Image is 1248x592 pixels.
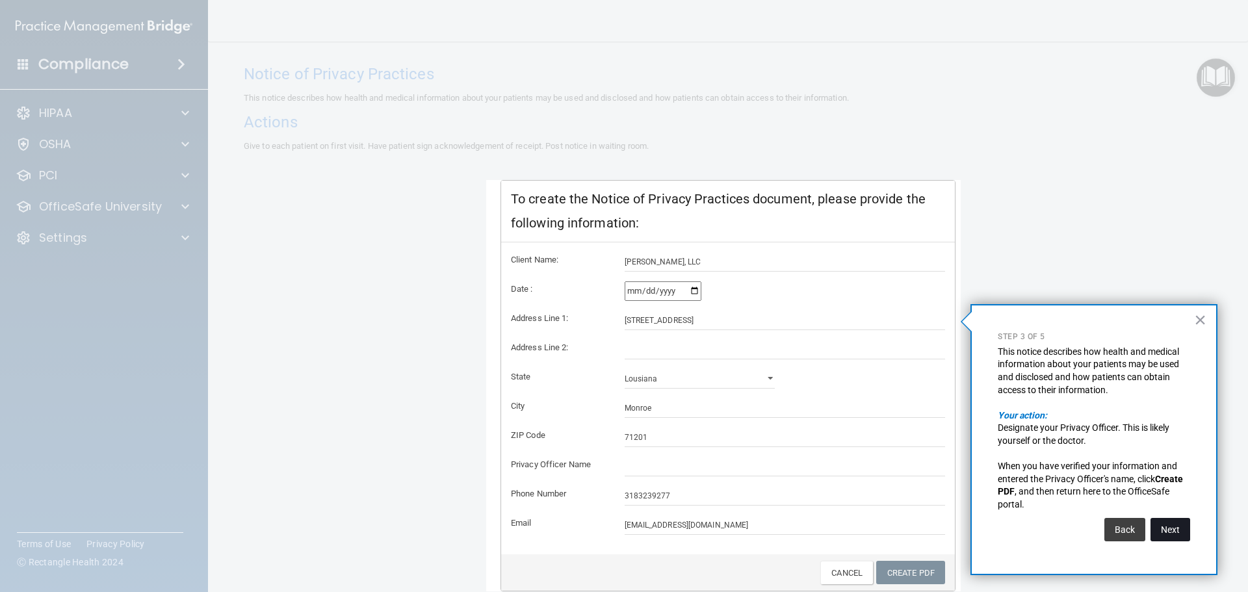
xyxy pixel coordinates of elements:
[1104,518,1145,541] button: Back
[1150,518,1190,541] button: Next
[501,428,615,443] label: ZIP Code
[876,561,945,585] a: Create PDF
[1194,309,1206,330] button: Close
[998,331,1190,342] p: Step 3 of 5
[501,252,615,268] label: Client Name:
[501,515,615,531] label: Email
[998,346,1190,396] p: This notice describes how health and medical information about your patients may be used and disc...
[501,369,615,385] label: State
[625,428,946,447] input: _____
[501,457,615,472] label: Privacy Officer Name
[501,398,615,414] label: City
[501,281,615,297] label: Date :
[501,486,615,502] label: Phone Number
[501,311,615,326] label: Address Line 1:
[1183,502,1232,552] iframe: Drift Widget Chat Controller
[998,422,1190,447] p: Designate your Privacy Officer. This is likely yourself or the doctor.
[501,340,615,355] label: Address Line 2:
[820,561,873,585] a: Cancel
[501,181,955,242] div: To create the Notice of Privacy Practices document, please provide the following information:
[998,486,1171,509] span: , and then return here to the OfficeSafe portal.
[998,410,1047,420] em: Your action:
[998,461,1179,484] span: When you have verified your information and entered the Privacy Officer's name, click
